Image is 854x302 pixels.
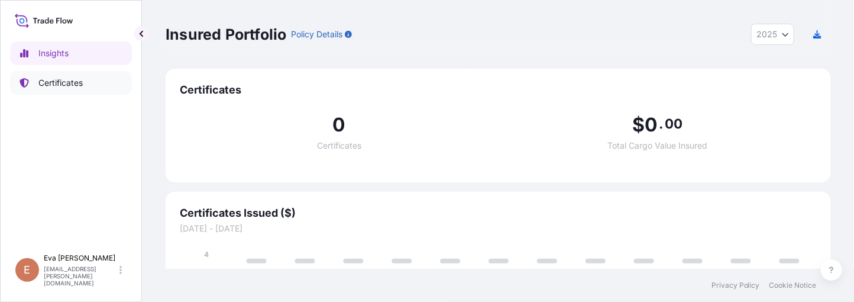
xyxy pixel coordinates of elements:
span: Certificates [317,142,361,150]
p: [EMAIL_ADDRESS][PERSON_NAME][DOMAIN_NAME] [44,265,117,287]
span: $ [632,115,645,134]
span: 00 [665,119,682,128]
a: Cookie Notice [769,281,817,290]
span: [DATE] - [DATE] [180,223,817,234]
span: . [659,119,664,128]
p: Insured Portfolio [166,25,286,44]
span: Total Cargo Value Insured [607,142,707,150]
span: E [24,264,31,276]
span: 2025 [756,28,777,40]
p: Eva [PERSON_NAME] [44,253,117,263]
span: 0 [332,115,345,134]
button: Year Selector [751,24,794,45]
p: Insights [38,47,69,59]
span: Certificates Issued ($) [180,206,817,220]
a: Insights [10,41,132,65]
p: Policy Details [291,28,342,40]
a: Certificates [10,71,132,95]
tspan: 4 [204,250,209,259]
span: Certificates [180,83,817,97]
span: 0 [645,115,658,134]
a: Privacy Policy [711,281,760,290]
p: Certificates [38,77,83,89]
